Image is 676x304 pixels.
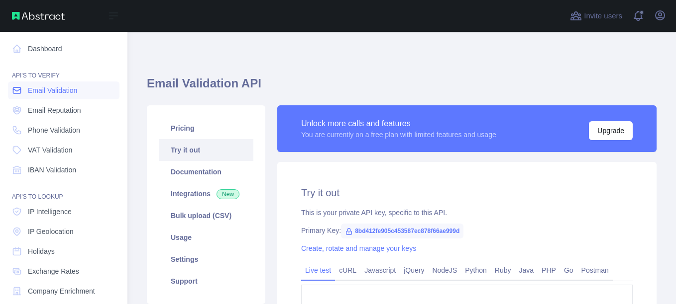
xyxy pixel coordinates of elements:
a: Bulk upload (CSV) [159,205,253,227]
a: Try it out [159,139,253,161]
a: Usage [159,227,253,248]
a: PHP [538,262,560,278]
span: Invite users [584,10,622,22]
span: 8bd412fe905c453587ec878f66ae999d [341,224,463,238]
span: New [217,189,239,199]
span: Holidays [28,246,55,256]
a: Live test [301,262,335,278]
a: Settings [159,248,253,270]
a: Ruby [491,262,515,278]
a: VAT Validation [8,141,119,159]
a: jQuery [400,262,428,278]
a: Phone Validation [8,121,119,139]
a: Pricing [159,117,253,139]
button: Invite users [568,8,624,24]
span: IP Intelligence [28,207,72,217]
a: Company Enrichment [8,282,119,300]
a: Email Validation [8,81,119,99]
a: Email Reputation [8,101,119,119]
div: Unlock more calls and features [301,118,496,130]
a: Python [461,262,491,278]
span: VAT Validation [28,145,72,155]
div: You are currently on a free plan with limited features and usage [301,130,496,140]
a: IP Intelligence [8,203,119,221]
span: IP Geolocation [28,227,74,236]
span: Exchange Rates [28,266,79,276]
h2: Try it out [301,186,633,200]
div: This is your private API key, specific to this API. [301,208,633,218]
a: Support [159,270,253,292]
a: IBAN Validation [8,161,119,179]
img: Abstract API [12,12,65,20]
span: Phone Validation [28,125,80,135]
span: Company Enrichment [28,286,95,296]
a: Documentation [159,161,253,183]
div: API'S TO LOOKUP [8,181,119,201]
a: Dashboard [8,40,119,58]
a: Exchange Rates [8,262,119,280]
h1: Email Validation API [147,76,657,99]
a: Java [515,262,538,278]
a: Javascript [360,262,400,278]
a: Go [560,262,577,278]
a: Create, rotate and manage your keys [301,244,416,252]
span: IBAN Validation [28,165,76,175]
button: Upgrade [589,121,633,140]
a: NodeJS [428,262,461,278]
a: Holidays [8,242,119,260]
div: Primary Key: [301,226,633,235]
a: cURL [335,262,360,278]
span: Email Reputation [28,105,81,115]
a: Postman [577,262,613,278]
a: Integrations New [159,183,253,205]
a: IP Geolocation [8,223,119,240]
span: Email Validation [28,85,77,95]
div: API'S TO VERIFY [8,60,119,79]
